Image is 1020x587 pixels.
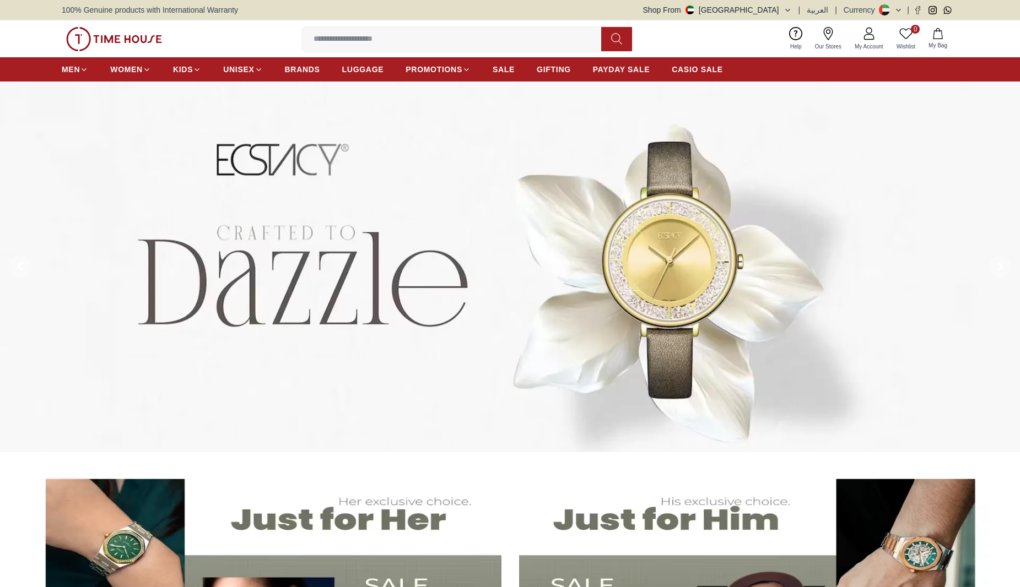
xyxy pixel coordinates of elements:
a: Instagram [929,6,937,14]
button: Shop From[GEOGRAPHIC_DATA] [643,4,792,15]
a: UNISEX [223,59,262,79]
span: LUGGAGE [342,64,384,75]
a: 0Wishlist [890,25,922,53]
img: ... [66,27,162,51]
span: 100% Genuine products with International Warranty [62,4,238,15]
a: WOMEN [110,59,151,79]
span: KIDS [173,64,193,75]
button: My Bag [922,26,954,52]
a: PROMOTIONS [406,59,471,79]
img: United Arab Emirates [686,6,694,14]
span: 0 [911,25,920,34]
span: WOMEN [110,64,143,75]
a: Help [784,25,808,53]
span: | [835,4,837,15]
span: My Account [850,42,888,51]
button: العربية [807,4,828,15]
span: GIFTING [537,64,571,75]
a: GIFTING [537,59,571,79]
span: My Bag [924,41,952,50]
a: PAYDAY SALE [593,59,650,79]
span: PROMOTIONS [406,64,462,75]
div: Currency [844,4,879,15]
a: KIDS [173,59,201,79]
span: CASIO SALE [672,64,723,75]
a: SALE [493,59,515,79]
a: Our Stores [808,25,848,53]
a: LUGGAGE [342,59,384,79]
a: BRANDS [285,59,320,79]
span: | [907,4,909,15]
a: CASIO SALE [672,59,723,79]
span: Help [786,42,806,51]
span: UNISEX [223,64,254,75]
span: BRANDS [285,64,320,75]
a: MEN [62,59,88,79]
span: MEN [62,64,80,75]
span: | [798,4,801,15]
a: Whatsapp [943,6,952,14]
span: PAYDAY SALE [593,64,650,75]
a: Facebook [914,6,922,14]
span: Wishlist [892,42,920,51]
span: Our Stores [811,42,846,51]
span: SALE [493,64,515,75]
